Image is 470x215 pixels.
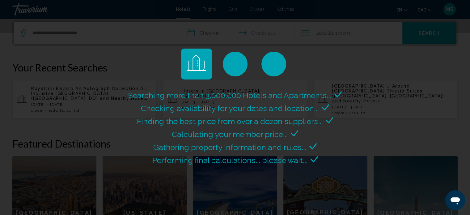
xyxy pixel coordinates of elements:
[141,104,319,113] span: Checking availability for your dates and location...
[152,156,307,165] span: Performing final calculations... please wait...
[128,91,331,100] span: Searching more than 3,000,000 Hotels and Apartments...
[137,117,323,126] span: Finding the best price from over a dozen suppliers...
[153,143,306,152] span: Gathering property information and rules...
[172,130,288,139] span: Calculating your member price...
[445,190,465,210] iframe: Button to launch messaging window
